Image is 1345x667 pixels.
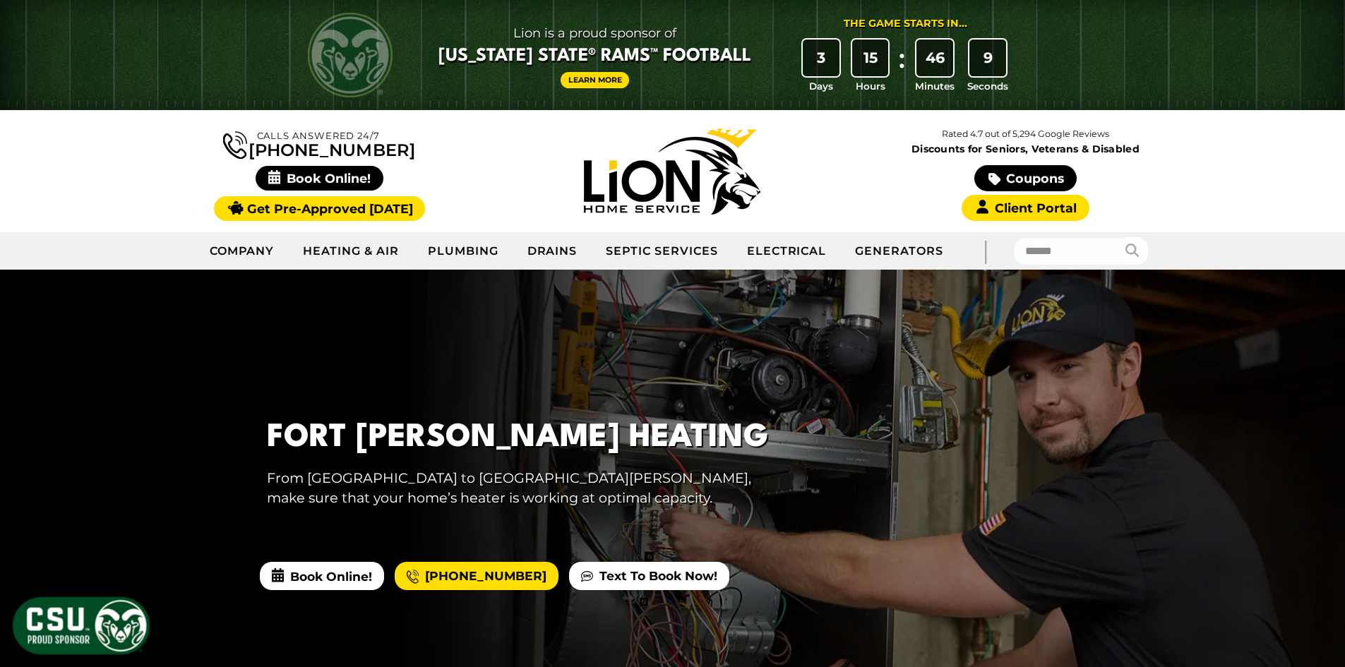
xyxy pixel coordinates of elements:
div: 15 [852,40,889,76]
div: 46 [916,40,953,76]
a: Generators [841,234,957,269]
a: Septic Services [592,234,732,269]
div: 3 [803,40,839,76]
a: Learn More [561,72,630,88]
img: Lion Home Service [584,128,760,215]
a: Coupons [974,165,1076,191]
span: Book Online! [256,166,383,191]
a: [PHONE_NUMBER] [395,562,558,590]
div: 9 [969,40,1006,76]
span: Minutes [915,79,955,93]
a: Company [196,234,289,269]
a: Text To Book Now! [569,562,729,590]
span: Days [809,79,833,93]
div: : [895,40,909,94]
a: Plumbing [414,234,513,269]
span: Discounts for Seniors, Veterans & Disabled [852,144,1200,154]
div: | [957,232,1014,270]
div: The Game Starts in... [844,16,967,32]
span: Hours [856,79,885,93]
img: CSU Sponsor Badge [11,595,152,656]
span: Lion is a proud sponsor of [438,22,751,44]
p: From [GEOGRAPHIC_DATA] to [GEOGRAPHIC_DATA][PERSON_NAME], make sure that your home’s heater is wo... [267,468,781,509]
a: Get Pre-Approved [DATE] [214,196,425,221]
img: CSU Rams logo [308,13,393,97]
a: Client Portal [962,195,1089,221]
p: Rated 4.7 out of 5,294 Google Reviews [849,126,1202,142]
span: Book Online! [260,562,384,590]
span: Seconds [967,79,1008,93]
a: Drains [513,234,592,269]
span: [US_STATE] State® Rams™ Football [438,44,751,68]
a: [PHONE_NUMBER] [223,128,415,159]
h1: Fort [PERSON_NAME] Heating [267,414,781,462]
a: Electrical [733,234,842,269]
a: Heating & Air [289,234,413,269]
